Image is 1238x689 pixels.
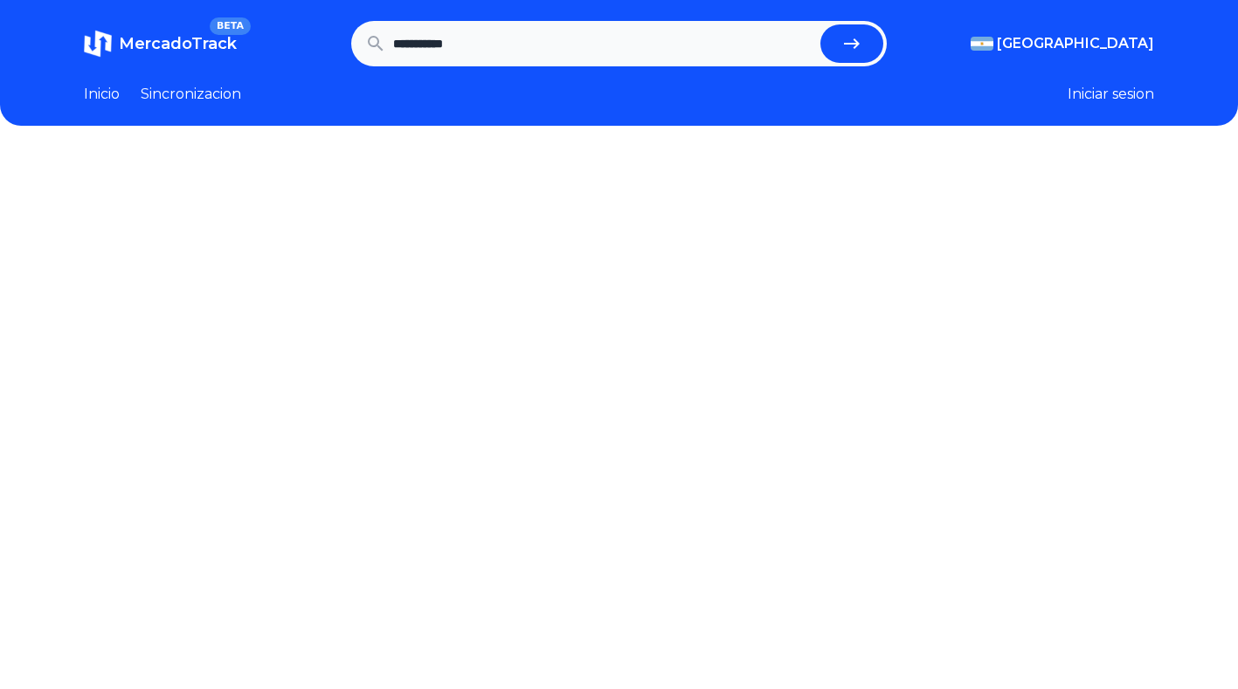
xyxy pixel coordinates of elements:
[84,30,237,58] a: MercadoTrackBETA
[141,84,241,105] a: Sincronizacion
[84,84,120,105] a: Inicio
[210,17,251,35] span: BETA
[997,33,1154,54] span: [GEOGRAPHIC_DATA]
[971,37,993,51] img: Argentina
[84,30,112,58] img: MercadoTrack
[119,34,237,53] span: MercadoTrack
[1068,84,1154,105] button: Iniciar sesion
[971,33,1154,54] button: [GEOGRAPHIC_DATA]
